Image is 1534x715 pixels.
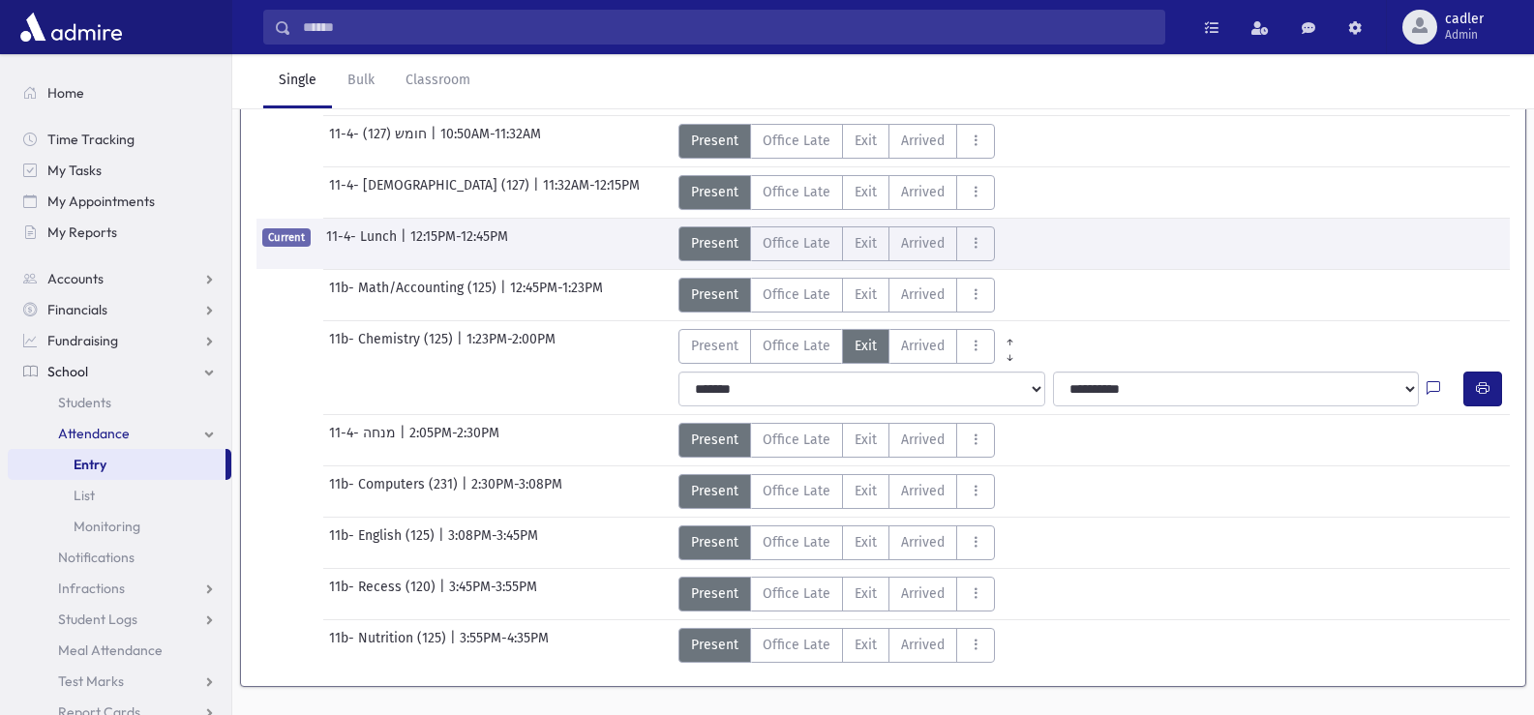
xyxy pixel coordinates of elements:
[8,604,231,635] a: Student Logs
[8,186,231,217] a: My Appointments
[901,182,945,202] span: Arrived
[691,284,738,305] span: Present
[47,301,107,318] span: Financials
[329,423,400,458] span: 11-4- מנחה
[543,175,640,210] span: 11:32AM-12:15PM
[510,278,603,313] span: 12:45PM-1:23PM
[691,635,738,655] span: Present
[329,628,450,663] span: 11b- Nutrition (125)
[8,573,231,604] a: Infractions
[332,54,390,108] a: Bulk
[47,332,118,349] span: Fundraising
[47,131,135,148] span: Time Tracking
[449,577,537,611] span: 3:45PM-3:55PM
[263,54,332,108] a: Single
[678,423,995,458] div: AttTypes
[291,10,1164,45] input: Search
[8,511,231,542] a: Monitoring
[901,284,945,305] span: Arrived
[58,549,135,566] span: Notifications
[329,577,439,611] span: 11b- Recess (120)
[8,542,231,573] a: Notifications
[58,394,111,411] span: Students
[460,628,549,663] span: 3:55PM-4:35PM
[691,583,738,604] span: Present
[691,532,738,552] span: Present
[855,430,877,450] span: Exit
[440,124,541,159] span: 10:50AM-11:32AM
[400,423,409,458] span: |
[47,84,84,102] span: Home
[691,430,738,450] span: Present
[8,77,231,108] a: Home
[678,525,995,560] div: AttTypes
[855,182,877,202] span: Exit
[471,474,562,509] span: 2:30PM-3:08PM
[47,193,155,210] span: My Appointments
[8,666,231,697] a: Test Marks
[58,611,137,628] span: Student Logs
[8,480,231,511] a: List
[58,425,130,442] span: Attendance
[438,525,448,560] span: |
[329,175,533,210] span: 11-4- [DEMOGRAPHIC_DATA] (127)
[58,641,163,659] span: Meal Attendance
[262,228,311,247] span: Current
[691,182,738,202] span: Present
[500,278,510,313] span: |
[855,284,877,305] span: Exit
[47,223,117,241] span: My Reports
[390,54,486,108] a: Classroom
[58,672,124,690] span: Test Marks
[409,423,499,458] span: 2:05PM-2:30PM
[457,329,466,364] span: |
[8,294,231,325] a: Financials
[855,233,877,253] span: Exit
[8,449,226,480] a: Entry
[8,325,231,356] a: Fundraising
[901,336,945,356] span: Arrived
[855,131,877,151] span: Exit
[678,226,995,261] div: AttTypes
[763,284,830,305] span: Office Late
[691,481,738,501] span: Present
[901,635,945,655] span: Arrived
[763,481,830,501] span: Office Late
[763,635,830,655] span: Office Late
[678,278,995,313] div: AttTypes
[533,175,543,210] span: |
[74,518,140,535] span: Monitoring
[901,430,945,450] span: Arrived
[763,182,830,202] span: Office Late
[74,456,106,473] span: Entry
[8,387,231,418] a: Students
[450,628,460,663] span: |
[8,155,231,186] a: My Tasks
[8,263,231,294] a: Accounts
[15,8,127,46] img: AdmirePro
[901,233,945,253] span: Arrived
[901,131,945,151] span: Arrived
[763,131,830,151] span: Office Late
[462,474,471,509] span: |
[678,474,995,509] div: AttTypes
[855,336,877,356] span: Exit
[410,226,508,261] span: 12:15PM-12:45PM
[763,583,830,604] span: Office Late
[8,217,231,248] a: My Reports
[678,175,995,210] div: AttTypes
[329,124,431,159] span: 11-4- חומש (127)
[855,583,877,604] span: Exit
[855,532,877,552] span: Exit
[47,363,88,380] span: School
[431,124,440,159] span: |
[47,162,102,179] span: My Tasks
[691,131,738,151] span: Present
[901,481,945,501] span: Arrived
[855,635,877,655] span: Exit
[678,577,995,611] div: AttTypes
[8,356,231,387] a: School
[58,580,125,597] span: Infractions
[1445,27,1484,43] span: Admin
[678,124,995,159] div: AttTypes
